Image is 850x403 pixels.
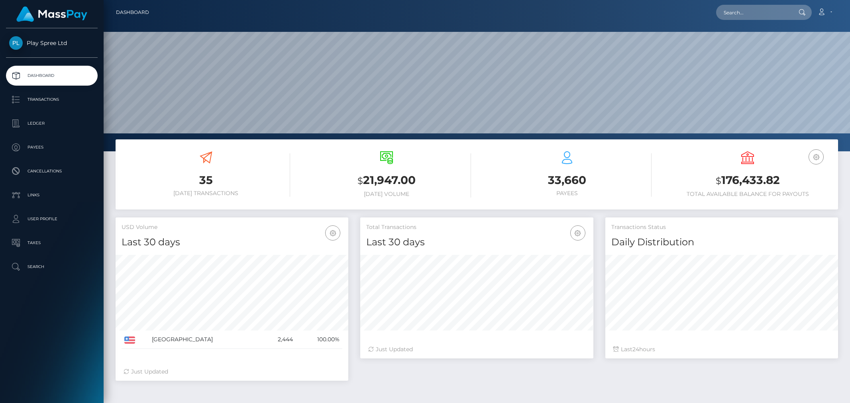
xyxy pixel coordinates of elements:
h6: Total Available Balance for Payouts [664,191,832,198]
a: Cancellations [6,161,98,181]
small: $ [357,175,363,186]
h4: Daily Distribution [611,235,832,249]
input: Search... [716,5,791,20]
a: Links [6,185,98,205]
a: Search [6,257,98,277]
a: Taxes [6,233,98,253]
img: US.png [124,336,135,344]
h6: [DATE] Volume [302,191,471,198]
h5: USD Volume [122,223,342,231]
a: Ledger [6,113,98,133]
p: Search [9,261,94,273]
td: 100.00% [296,331,343,349]
h3: 21,947.00 [302,172,471,189]
p: Cancellations [9,165,94,177]
div: Just Updated [368,345,585,354]
h5: Total Transactions [366,223,587,231]
a: User Profile [6,209,98,229]
div: Last hours [613,345,830,354]
p: Payees [9,141,94,153]
p: User Profile [9,213,94,225]
h6: [DATE] Transactions [122,190,290,197]
h5: Transactions Status [611,223,832,231]
a: Dashboard [116,4,149,21]
a: Payees [6,137,98,157]
p: Taxes [9,237,94,249]
span: Play Spree Ltd [6,39,98,47]
p: Links [9,189,94,201]
img: MassPay Logo [16,6,87,22]
h6: Payees [483,190,652,197]
p: Ledger [9,117,94,129]
p: Dashboard [9,70,94,82]
a: Transactions [6,90,98,110]
h3: 35 [122,172,290,188]
h3: 33,660 [483,172,652,188]
div: Just Updated [124,368,340,376]
span: 24 [632,346,639,353]
a: Dashboard [6,66,98,86]
p: Transactions [9,94,94,106]
td: 2,444 [261,331,295,349]
h4: Last 30 days [366,235,587,249]
small: $ [716,175,721,186]
img: Play Spree Ltd [9,36,23,50]
td: [GEOGRAPHIC_DATA] [149,331,261,349]
h3: 176,433.82 [664,172,832,189]
h4: Last 30 days [122,235,342,249]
